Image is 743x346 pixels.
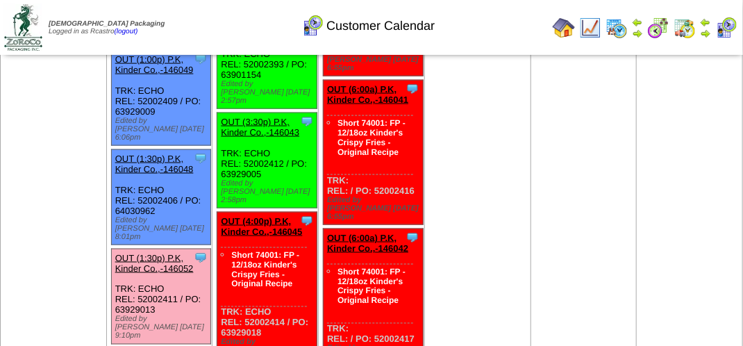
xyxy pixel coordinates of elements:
[674,17,696,39] img: calendarinout.gif
[217,14,317,109] div: TRK: ECHO REL: 52002393 / PO: 63901154
[115,253,194,274] a: OUT (1:30p) P.K, Kinder Co.,-146052
[632,28,643,39] img: arrowright.gif
[115,117,211,142] div: Edited by [PERSON_NAME] [DATE] 6:06pm
[715,17,737,39] img: calendarcustomer.gif
[700,28,711,39] img: arrowright.gif
[406,231,419,245] img: Tooltip
[327,196,423,221] div: Edited by [PERSON_NAME] [DATE] 6:55pm
[324,81,424,225] div: TRK: REL: / PO: 52002416
[4,4,42,51] img: zoroco-logo-small.webp
[647,17,669,39] img: calendarblend.gif
[327,233,408,254] a: OUT (6:00a) P.K, Kinder Co.,-146042
[49,20,165,35] span: Logged in as Rcastro
[115,216,211,241] div: Edited by [PERSON_NAME] [DATE] 8:01pm
[115,28,138,35] a: (logout)
[231,250,299,289] a: Short 74001: FP - 12/18oz Kinder's Crispy Fries - Original Recipe
[111,150,211,245] div: TRK: ECHO REL: 52002406 / PO: 64030962
[301,15,324,37] img: calendarcustomer.gif
[326,19,435,33] span: Customer Calendar
[221,117,299,138] a: OUT (3:30p) P.K, Kinder Co.,-146043
[327,84,408,105] a: OUT (6:00a) P.K, Kinder Co.,-146041
[337,267,406,306] a: Short 74001: FP - 12/18oz Kinder's Crispy Fries - Original Recipe
[606,17,628,39] img: calendarprod.gif
[194,151,208,165] img: Tooltip
[406,82,419,96] img: Tooltip
[632,17,643,28] img: arrowleft.gif
[700,17,711,28] img: arrowleft.gif
[221,216,302,237] a: OUT (4:00p) P.K, Kinder Co.,-146045
[115,54,194,75] a: OUT (1:00p) P.K, Kinder Co.,-146049
[217,113,317,208] div: TRK: ECHO REL: 52002412 / PO: 63929005
[111,51,211,146] div: TRK: ECHO REL: 52002409 / PO: 63929009
[115,315,211,340] div: Edited by [PERSON_NAME] [DATE] 9:10pm
[337,118,406,157] a: Short 74001: FP - 12/18oz Kinder's Crispy Fries - Original Recipe
[194,251,208,265] img: Tooltip
[49,20,165,28] span: [DEMOGRAPHIC_DATA] Packaging
[115,154,194,174] a: OUT (1:30p) P.K, Kinder Co.,-146048
[300,214,314,228] img: Tooltip
[221,179,317,204] div: Edited by [PERSON_NAME] [DATE] 2:58pm
[221,80,317,105] div: Edited by [PERSON_NAME] [DATE] 2:57pm
[579,17,601,39] img: line_graph.gif
[300,115,314,129] img: Tooltip
[111,249,211,345] div: TRK: ECHO REL: 52002411 / PO: 63929013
